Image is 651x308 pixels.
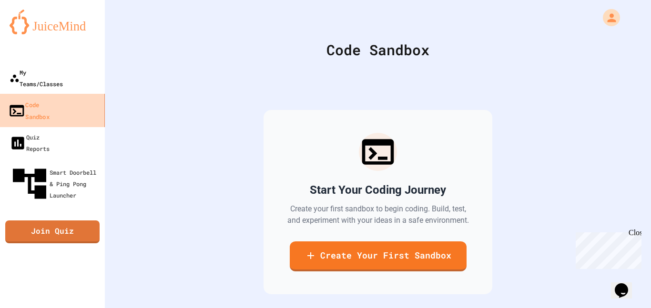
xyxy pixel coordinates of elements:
[10,10,95,34] img: logo-orange.svg
[10,164,101,204] div: Smart Doorbell & Ping Pong Launcher
[611,270,641,298] iframe: chat widget
[10,131,50,154] div: Quiz Reports
[290,241,467,271] a: Create Your First Sandbox
[5,220,100,243] a: Join Quiz
[4,4,66,60] div: Chat with us now!Close
[286,203,469,226] p: Create your first sandbox to begin coding. Build, test, and experiment with your ideas in a safe ...
[593,7,622,29] div: My Account
[129,39,627,60] div: Code Sandbox
[572,229,641,269] iframe: chat widget
[8,99,50,122] div: Code Sandbox
[310,182,446,198] h2: Start Your Coding Journey
[10,67,63,89] div: My Teams/Classes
